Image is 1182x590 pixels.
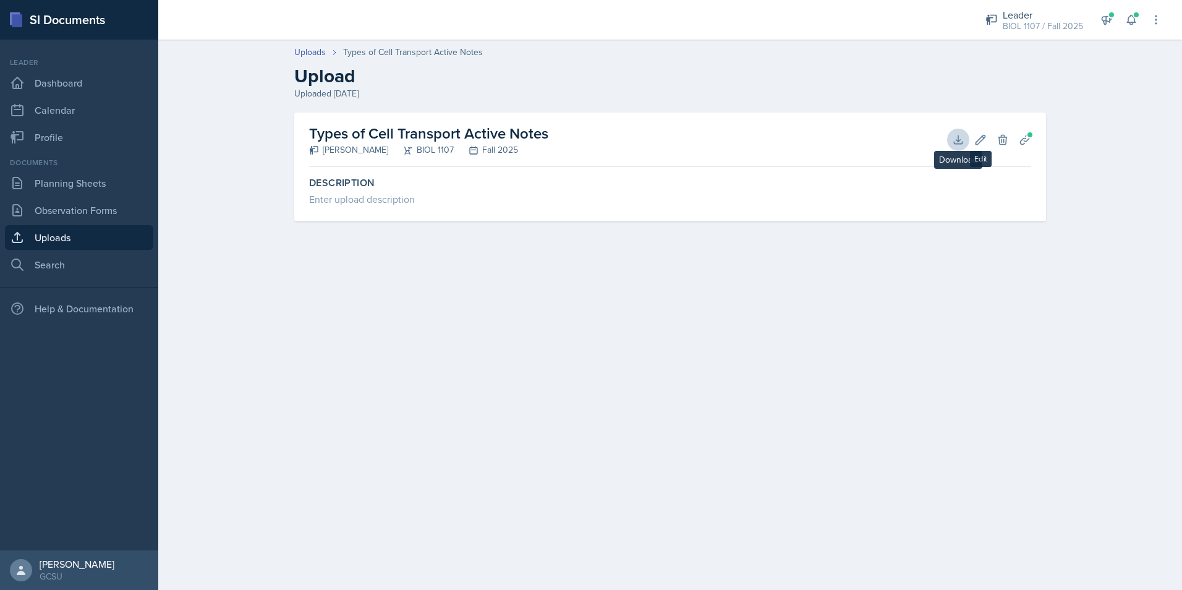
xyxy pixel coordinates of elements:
[5,98,153,122] a: Calendar
[309,177,1031,189] label: Description
[947,129,969,151] button: Download
[5,157,153,168] div: Documents
[40,570,114,583] div: GCSU
[5,225,153,250] a: Uploads
[5,125,153,150] a: Profile
[309,143,388,156] div: [PERSON_NAME]
[40,558,114,570] div: [PERSON_NAME]
[388,143,454,156] div: BIOL 1107
[294,87,1046,100] div: Uploaded [DATE]
[5,296,153,321] div: Help & Documentation
[294,46,326,59] a: Uploads
[5,198,153,223] a: Observation Forms
[5,171,153,195] a: Planning Sheets
[1003,7,1083,22] div: Leader
[5,252,153,277] a: Search
[343,46,483,59] div: Types of Cell Transport Active Notes
[294,65,1046,87] h2: Upload
[309,192,1031,207] div: Enter upload description
[5,71,153,95] a: Dashboard
[309,122,548,145] h2: Types of Cell Transport Active Notes
[1003,20,1083,33] div: BIOL 1107 / Fall 2025
[969,129,992,151] button: Edit
[454,143,518,156] div: Fall 2025
[5,57,153,68] div: Leader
